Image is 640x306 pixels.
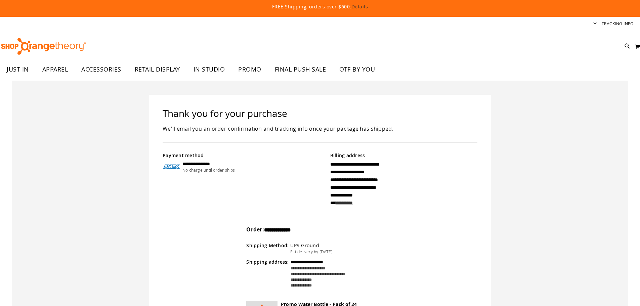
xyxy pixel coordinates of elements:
[75,62,128,77] a: ACCESSORIES
[290,242,333,249] div: UPS Ground
[231,62,268,77] a: PROMO
[163,108,477,119] h1: Thank you for your purchase
[238,62,261,77] span: PROMO
[163,161,181,173] img: Payment type icon
[163,152,310,161] div: Payment method
[119,3,522,10] p: FREE Shipping, orders over $600.
[602,21,634,27] a: Tracking Info
[268,62,333,77] a: FINAL PUSH SALE
[593,21,597,27] button: Account menu
[182,167,235,173] div: No charge until order ships
[36,62,75,77] a: APPAREL
[187,62,232,77] a: IN STUDIO
[135,62,180,77] span: RETAIL DISPLAY
[81,62,121,77] span: ACCESSORIES
[246,259,290,289] div: Shipping address:
[333,62,382,77] a: OTF BY YOU
[42,62,68,77] span: APPAREL
[246,242,290,255] div: Shipping Method:
[339,62,375,77] span: OTF BY YOU
[330,152,478,161] div: Billing address
[7,62,29,77] span: JUST IN
[246,226,394,238] div: Order:
[351,3,368,10] a: Details
[128,62,187,77] a: RETAIL DISPLAY
[275,62,326,77] span: FINAL PUSH SALE
[194,62,225,77] span: IN STUDIO
[163,124,477,133] div: We'll email you an order confirmation and tracking info once your package has shipped.
[290,249,333,254] span: Est delivery by [DATE]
